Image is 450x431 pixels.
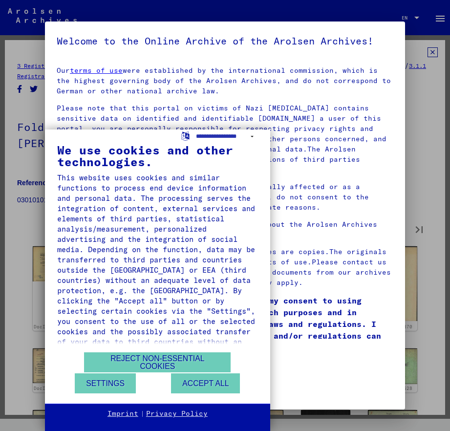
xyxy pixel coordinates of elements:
button: Reject non-essential cookies [84,352,231,372]
a: Imprint [107,409,138,419]
button: Accept all [171,373,240,393]
div: This website uses cookies and similar functions to process end device information and personal da... [57,172,258,357]
div: We use cookies and other technologies. [57,144,258,168]
button: Settings [75,373,136,393]
a: Privacy Policy [146,409,208,419]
